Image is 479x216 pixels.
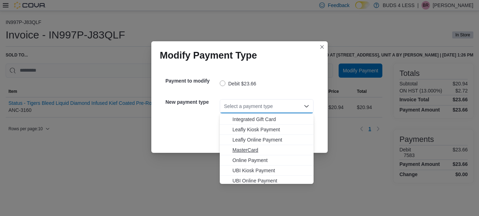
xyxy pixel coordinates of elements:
h5: Payment to modify [165,74,218,88]
label: Debit $23.66 [220,79,256,88]
button: Leafly Kiosk Payment [220,125,314,135]
input: Accessible screen reader label [224,102,225,110]
button: MasterCard [220,145,314,155]
h5: New payment type [165,95,218,109]
button: Online Payment [220,155,314,166]
div: Choose from the following options [220,43,314,196]
button: Closes this modal window [318,43,326,51]
button: Leafly Online Payment [220,135,314,145]
span: Integrated Gift Card [232,116,309,123]
span: UBI Online Payment [232,177,309,184]
button: Integrated Gift Card [220,114,314,125]
h1: Modify Payment Type [160,50,257,61]
span: MasterCard [232,146,309,154]
span: Leafly Kiosk Payment [232,126,309,133]
span: Leafly Online Payment [232,136,309,143]
button: Close list of options [304,103,309,109]
span: UBI Kiosk Payment [232,167,309,174]
button: UBI Kiosk Payment [220,166,314,176]
span: Online Payment [232,157,309,164]
button: UBI Online Payment [220,176,314,186]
